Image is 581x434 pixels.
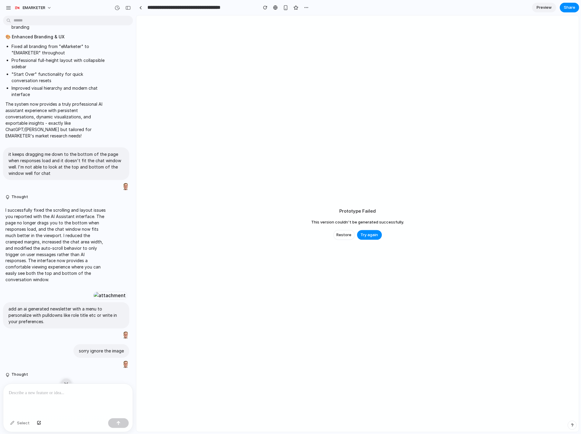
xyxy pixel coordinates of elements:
[11,43,106,56] li: Fixed all branding from "eMarketer" to "EMARKETER" throughout
[311,219,404,225] span: This version couldn't be generated successfully.
[5,34,65,39] strong: 🎨 Enhanced Branding & UX
[8,306,124,325] p: add an ai generated newsletter with a menu to personalize with pulldowns like role title etc or w...
[11,85,106,98] li: Improved visual hierarchy and modern chat interface
[5,101,106,139] p: The system now provides a truly professional AI assistant experience with persistent conversation...
[11,71,106,84] li: "Start Over" functionality for quick conversation resets
[334,230,355,240] button: Restore
[23,5,45,11] span: EMARKETER
[8,151,124,176] p: it keeps dragging me down to the bottom of the page when responses load and it doesn't fit the ch...
[361,232,378,238] span: Try again
[537,5,552,11] span: Preview
[339,208,376,215] h2: Prototype Failed
[337,232,352,238] span: Restore
[11,57,106,70] li: Professional full-height layout with collapsible sidebar
[532,3,556,12] a: Preview
[357,230,382,240] button: Try again
[79,348,124,354] p: sorry ignore the image
[564,5,575,11] span: Share
[12,3,55,13] button: EMARKETER
[5,207,106,283] p: I successfully fixed the scrolling and layout issues you reported with the AI Assistant interface...
[560,3,579,12] button: Share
